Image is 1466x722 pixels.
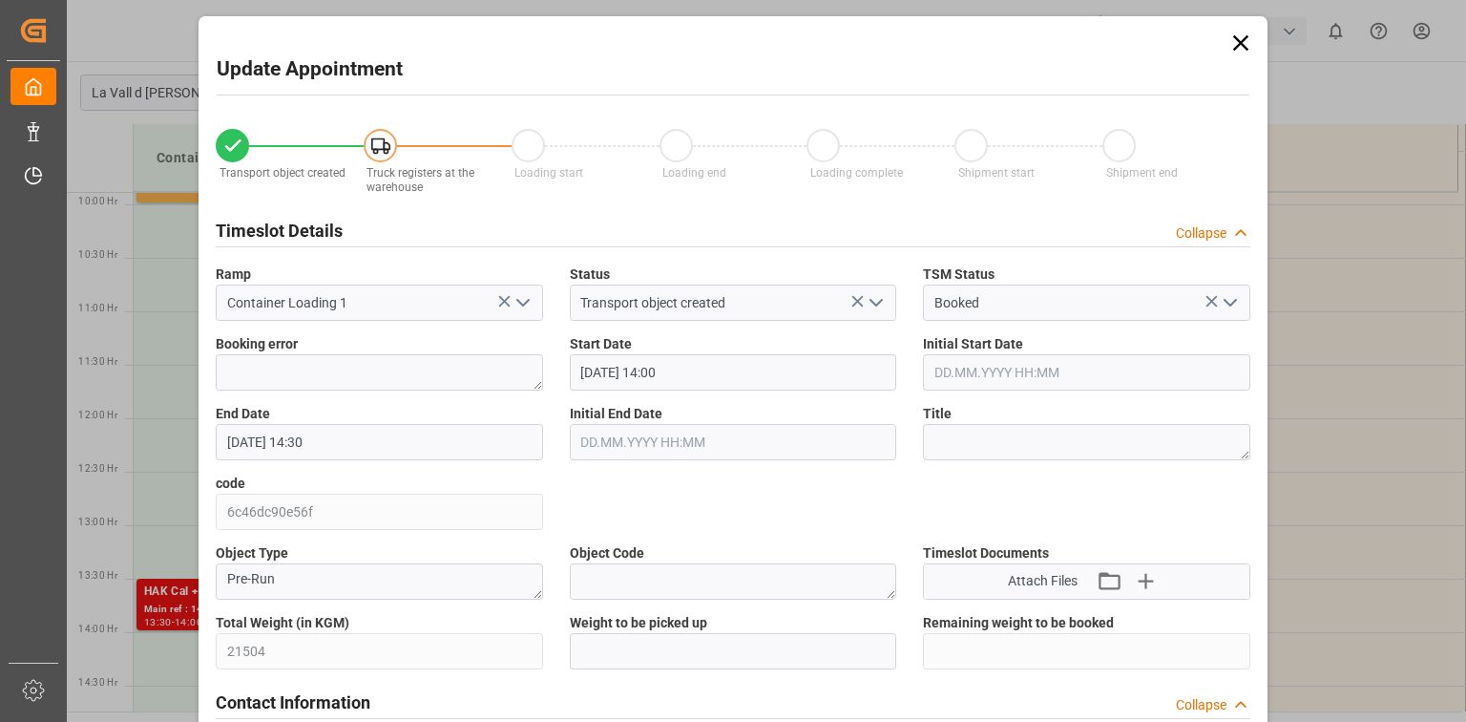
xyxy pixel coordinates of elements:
button: open menu [1214,288,1243,318]
span: Initial End Date [570,404,662,424]
span: Loading complete [810,166,903,180]
span: Object Type [216,543,288,563]
span: Title [923,404,952,424]
h2: Update Appointment [217,54,403,85]
div: Collapse [1176,695,1226,715]
span: End Date [216,404,270,424]
span: Loading end [662,166,726,180]
input: DD.MM.YYYY HH:MM [570,354,897,391]
span: Status [570,265,610,285]
span: Ramp [216,265,251,285]
span: Transport object created [220,166,346,180]
span: Shipment end [1106,166,1178,180]
span: Start Date [570,334,632,354]
textarea: Pre-Run [216,563,543,600]
span: code [216,474,245,494]
span: Loading start [514,166,583,180]
span: Truck registers at the warehouse [366,166,474,194]
button: open menu [507,288,535,318]
span: Shipment start [958,166,1035,180]
input: DD.MM.YYYY HH:MM [216,424,543,460]
span: Object Code [570,543,644,563]
span: Attach Files [1008,571,1078,591]
input: DD.MM.YYYY HH:MM [923,354,1250,391]
h2: Timeslot Details [216,218,343,244]
span: Initial Start Date [923,334,1023,354]
h2: Contact Information [216,690,370,715]
span: TSM Status [923,265,995,285]
input: DD.MM.YYYY HH:MM [570,424,897,460]
input: Type to search/select [216,285,543,321]
span: Booking error [216,334,298,354]
button: open menu [861,288,890,318]
input: Type to search/select [570,285,897,321]
div: Collapse [1176,223,1226,244]
span: Timeslot Documents [923,543,1049,563]
span: Total Weight (in KGM) [216,613,349,633]
span: Remaining weight to be booked [923,613,1114,633]
span: Weight to be picked up [570,613,707,633]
